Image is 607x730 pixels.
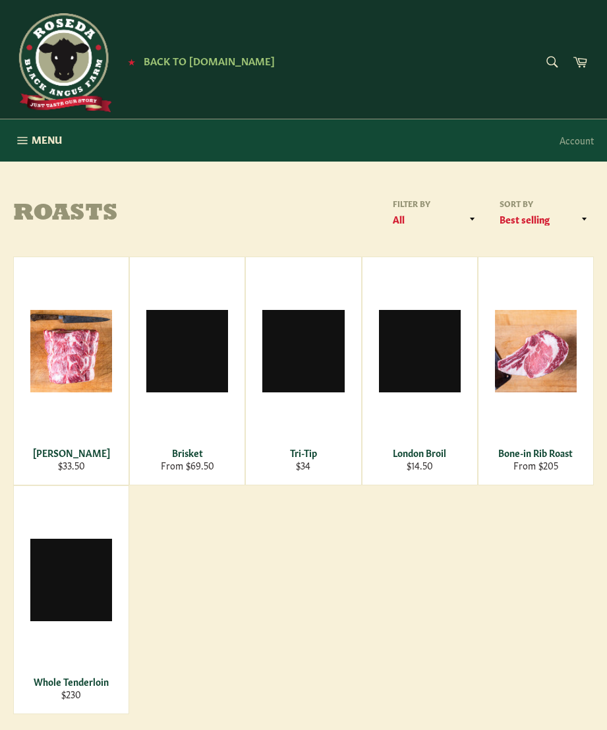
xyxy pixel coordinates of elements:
[13,13,112,112] img: Roseda Beef
[254,459,353,471] div: $34
[254,446,353,459] div: Tri-Tip
[13,485,129,714] a: Whole Tenderloin Whole Tenderloin $230
[138,459,237,471] div: From $69.50
[370,446,469,459] div: London Broil
[121,56,275,67] a: ★ Back to [DOMAIN_NAME]
[22,675,121,688] div: Whole Tenderloin
[128,56,135,67] span: ★
[495,310,577,392] img: Bone-in Rib Roast
[22,446,121,459] div: [PERSON_NAME]
[245,257,361,485] a: Tri-Tip Tri-Tip $34
[144,53,275,67] span: Back to [DOMAIN_NAME]
[22,688,121,700] div: $230
[32,133,62,146] span: Menu
[486,459,585,471] div: From $205
[362,257,478,485] a: London Broil London Broil $14.50
[388,198,482,209] label: Filter by
[495,198,594,209] label: Sort by
[129,257,245,485] a: Brisket Brisket From $69.50
[370,459,469,471] div: $14.50
[486,446,585,459] div: Bone-in Rib Roast
[13,257,129,485] a: Chuck Roast [PERSON_NAME] $33.50
[22,459,121,471] div: $33.50
[478,257,594,485] a: Bone-in Rib Roast Bone-in Rib Roast From $205
[13,201,304,228] h1: Roasts
[553,121,600,160] a: Account
[30,310,112,392] img: Chuck Roast
[138,446,237,459] div: Brisket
